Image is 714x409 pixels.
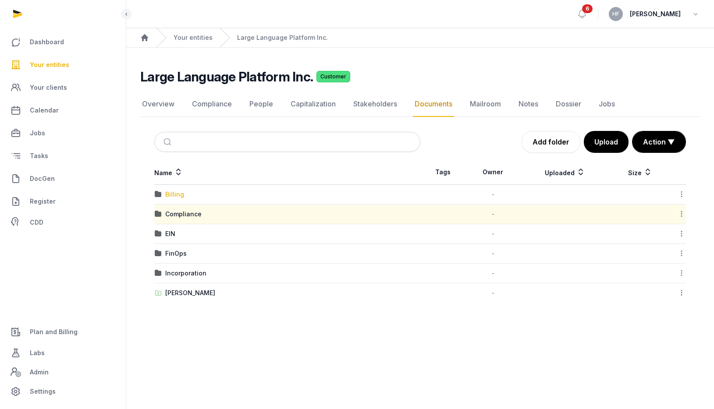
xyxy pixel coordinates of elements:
[465,264,520,283] td: -
[248,92,275,117] a: People
[352,92,399,117] a: Stakeholders
[174,33,213,42] a: Your entities
[30,173,55,184] span: DocGen
[30,348,45,358] span: Labs
[165,289,215,297] div: [PERSON_NAME]
[7,123,119,144] a: Jobs
[237,33,328,42] a: Large Language Platform Inc.
[584,131,629,153] button: Upload
[413,92,454,117] a: Documents
[30,60,69,70] span: Your entities
[30,128,45,138] span: Jobs
[610,160,671,185] th: Size
[420,160,466,185] th: Tags
[468,92,503,117] a: Mailroom
[465,204,520,224] td: -
[155,191,162,198] img: folder.svg
[612,11,619,17] span: HF
[140,92,176,117] a: Overview
[7,191,119,212] a: Register
[165,229,175,238] div: EIN
[158,132,179,152] button: Submit
[7,381,119,402] a: Settings
[165,249,187,258] div: FinOps
[517,92,540,117] a: Notes
[140,69,313,85] h2: Large Language Platform Inc.
[597,92,617,117] a: Jobs
[609,7,623,21] button: HF
[465,185,520,204] td: -
[30,82,67,93] span: Your clients
[30,151,48,161] span: Tasks
[7,342,119,363] a: Labs
[30,367,49,377] span: Admin
[165,190,184,199] div: Billing
[465,283,520,303] td: -
[554,92,583,117] a: Dossier
[7,168,119,189] a: DocGen
[316,71,350,82] span: Customer
[30,217,43,228] span: CDD
[155,289,162,296] img: folder-upload.svg
[30,196,56,207] span: Register
[7,214,119,231] a: CDD
[7,145,119,166] a: Tasks
[30,105,59,116] span: Calendar
[7,100,119,121] a: Calendar
[522,131,580,153] a: Add folder
[465,244,520,264] td: -
[155,230,162,237] img: folder.svg
[126,28,714,48] nav: Breadcrumb
[165,210,202,219] div: Compliance
[155,211,162,218] img: folder.svg
[30,386,56,397] span: Settings
[30,327,78,337] span: Plan and Billing
[630,9,681,19] span: [PERSON_NAME]
[190,92,234,117] a: Compliance
[7,77,119,98] a: Your clients
[465,160,520,185] th: Owner
[140,92,700,117] nav: Tabs
[7,363,119,381] a: Admin
[7,54,119,75] a: Your entities
[165,269,206,278] div: Incorporation
[154,160,420,185] th: Name
[520,160,610,185] th: Uploaded
[155,250,162,257] img: folder.svg
[7,321,119,342] a: Plan and Billing
[30,37,64,47] span: Dashboard
[632,131,686,152] button: Action ▼
[155,270,162,277] img: folder.svg
[7,32,119,53] a: Dashboard
[582,4,593,13] span: 6
[289,92,337,117] a: Capitalization
[465,224,520,244] td: -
